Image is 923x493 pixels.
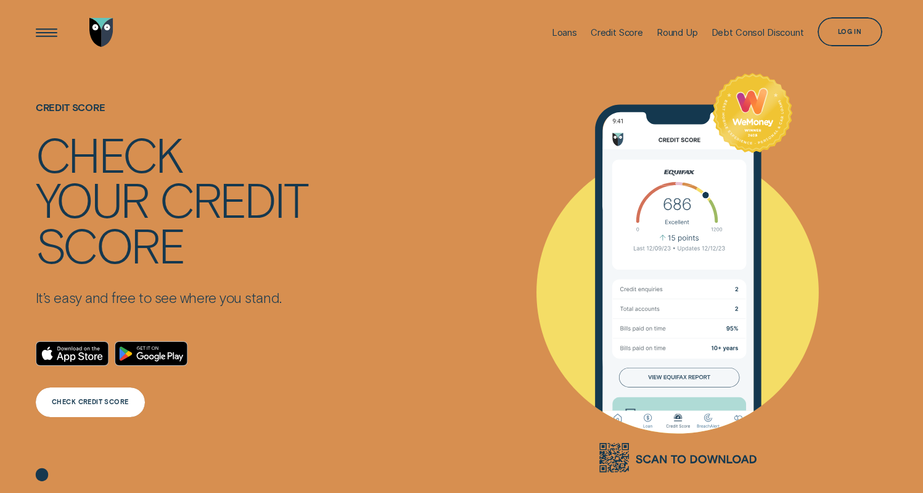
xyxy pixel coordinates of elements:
[657,27,698,38] div: Round Up
[36,131,308,267] h4: Check your credit score
[552,27,577,38] div: Loans
[36,176,149,222] div: your
[160,176,308,222] div: credit
[36,387,145,416] a: CHECK CREDIT SCORE
[89,18,113,47] img: Wisr
[818,17,882,46] button: Log in
[36,341,109,366] a: Download on the App Store
[591,27,643,38] div: Credit Score
[52,399,129,405] div: CHECK CREDIT SCORE
[36,131,182,176] div: Check
[36,222,184,267] div: score
[36,289,308,306] p: It’s easy and free to see where you stand.
[36,102,308,131] h1: Credit Score
[712,27,804,38] div: Debt Consol Discount
[115,341,188,366] a: Android App on Google Play
[32,18,61,47] button: Open Menu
